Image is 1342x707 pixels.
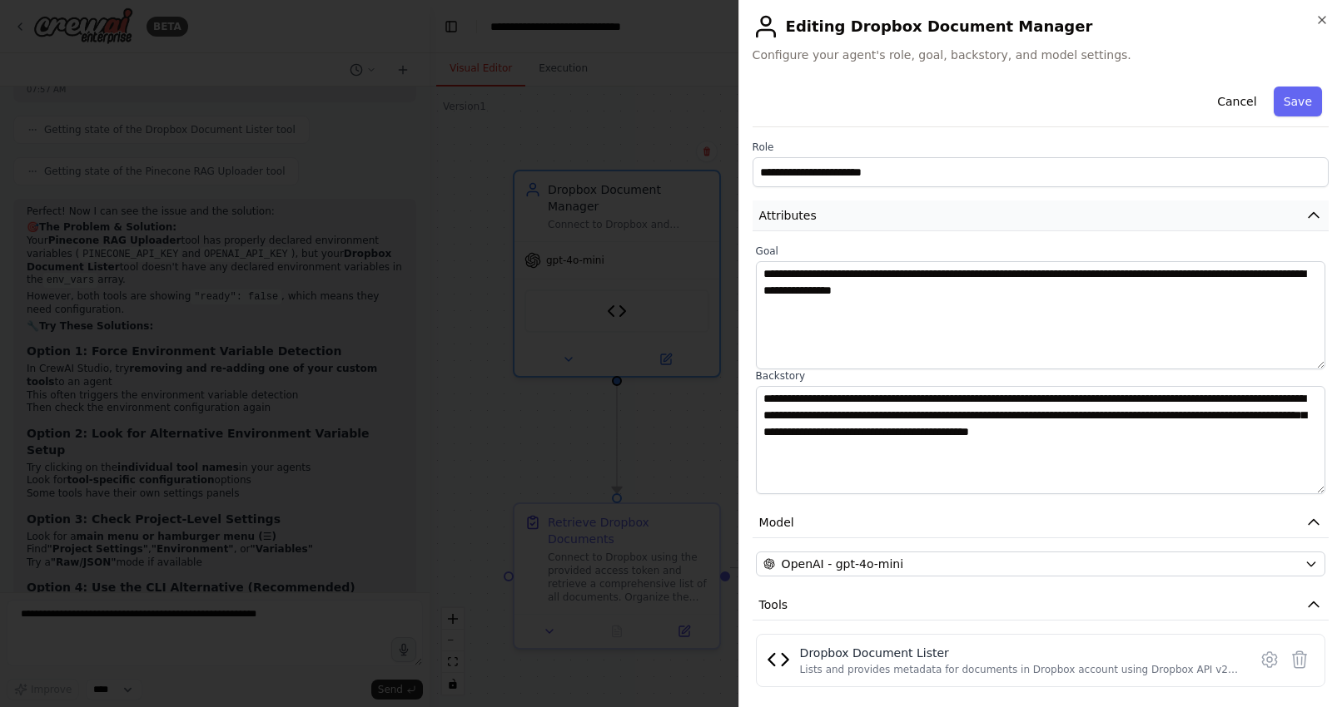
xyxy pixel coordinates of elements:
button: Model [753,507,1329,538]
button: Configure tool [1255,645,1285,675]
div: Lists and provides metadata for documents in Dropbox account using Dropbox API v2. Filters for do... [800,663,1238,676]
span: Attributes [759,207,817,224]
button: Save [1274,87,1322,116]
label: Role [753,141,1329,154]
button: OpenAI - gpt-4o-mini [756,551,1325,576]
div: Dropbox Document Lister [800,645,1238,661]
span: OpenAI - gpt-4o-mini [782,556,903,572]
label: Goal [756,245,1325,258]
label: Backstory [756,369,1325,383]
button: Tools [753,590,1329,620]
h2: Editing Dropbox Document Manager [753,13,1329,40]
span: Configure your agent's role, goal, backstory, and model settings. [753,47,1329,63]
span: Model [759,514,794,531]
button: Cancel [1207,87,1266,116]
button: Attributes [753,200,1329,231]
span: Tools [759,596,788,613]
button: Delete tool [1285,645,1315,675]
img: Dropbox Document Lister [767,648,790,671]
